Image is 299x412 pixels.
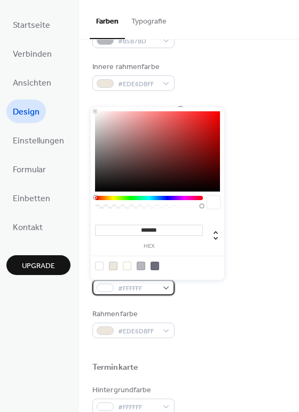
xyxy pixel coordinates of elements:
[109,262,117,270] div: rgb(237, 230, 219)
[6,186,57,210] a: Einbetten
[92,62,172,73] div: Innere rahmenfarbe
[118,326,158,337] span: #EDE6DBFF
[13,190,50,208] span: Einbetten
[92,104,174,116] div: Innere hintergrundfarbe
[6,128,70,152] a: Einstellungen
[6,157,52,181] a: Formular
[118,36,158,47] span: #B5B7BD
[95,262,104,270] div: rgb(255, 255, 255)
[151,262,159,270] div: rgb(107, 110, 122)
[6,100,46,123] a: Design
[13,219,43,236] span: Kontakt
[13,133,64,150] span: Einstellungen
[13,104,40,121] span: Design
[6,13,57,36] a: Startseite
[6,71,58,94] a: Ansichten
[13,17,50,34] span: Startseite
[92,309,172,320] div: Rahmenfarbe
[95,243,203,249] label: hex
[13,162,46,179] span: Formular
[13,46,52,63] span: Verbinden
[123,262,131,270] div: rgb(255, 255, 249)
[92,385,172,396] div: Hintergrundfarbe
[92,362,138,373] div: Terminkarte
[22,261,55,272] span: Upgrade
[137,262,145,270] div: rgb(181, 183, 189)
[13,75,51,92] span: Ansichten
[6,42,58,65] a: Verbinden
[118,283,158,294] span: #FFFFFF
[6,215,49,239] a: Kontakt
[118,79,158,90] span: #EDE6DBFF
[6,255,70,275] button: Upgrade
